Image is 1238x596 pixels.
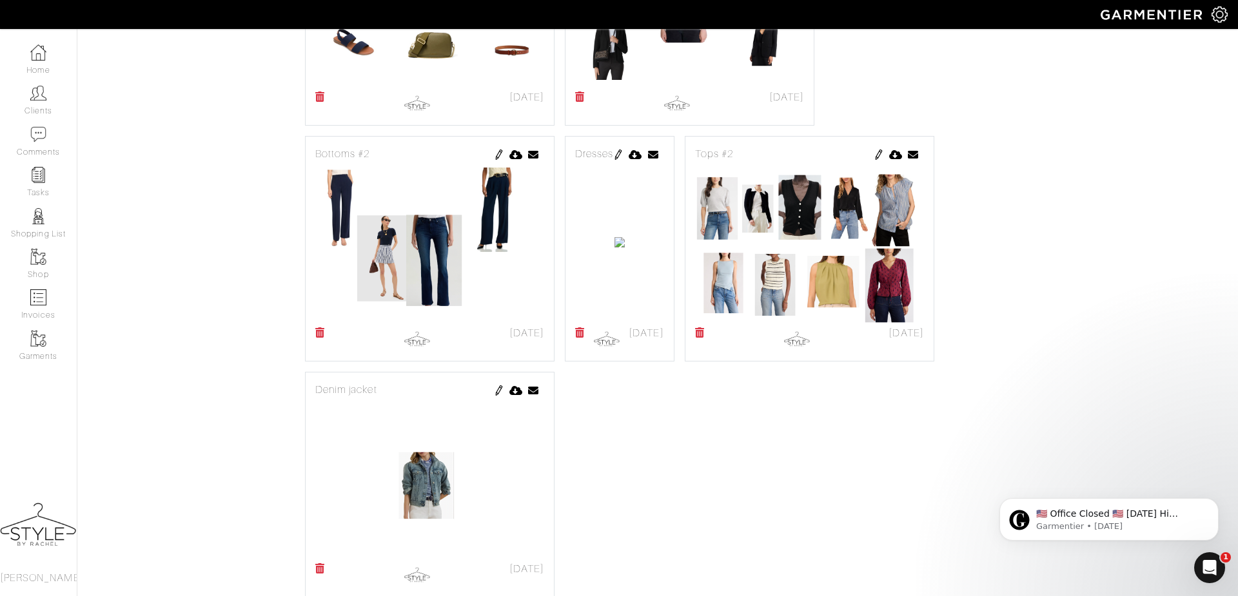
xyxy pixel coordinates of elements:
[1094,3,1212,26] img: garmentier-logo-header-white-b43fb05a5012e4ada735d5af1a66efaba907eab6374d6393d1fbf88cb4ef424d.png
[30,167,46,183] img: reminder-icon-8004d30b9f0a5d33ae49ab947aed9ed385cf756f9e5892f1edd6e32f2345188e.png
[30,126,46,142] img: comment-icon-a0a6a9ef722e966f86d9cbdc48e553b5cf19dbc54f86b18d962a5391bc8f6eb6.png
[30,289,46,305] img: orders-icon-0abe47150d42831381b5fb84f609e132dff9fe21cb692f30cb5eec754e2cba89.png
[404,90,430,115] img: 1575506322011.jpg
[769,90,804,105] span: [DATE]
[509,90,544,105] span: [DATE]
[1194,552,1225,583] iframe: Intercom live chat
[509,561,544,577] span: [DATE]
[404,325,430,351] img: 1575506322011.jpg
[315,398,544,559] img: 1756821419.png
[784,325,810,351] img: 1575506322011.jpg
[889,325,923,341] span: [DATE]
[494,149,504,160] img: pen-cf24a1663064a2ec1b9c1bd2387e9de7a2fa800b781884d57f21acf72779bad2.png
[1212,6,1228,23] img: gear-icon-white-bd11855cb880d31180b6d7d6211b90ccbf57a29d726f0c71d8c61bd08dd39cc2.png
[695,146,924,162] div: Tops #2
[315,382,544,398] div: Denim jacket
[315,146,544,162] div: Bottoms #2
[30,85,46,101] img: clients-icon-6bae9207a08558b7cb47a8932f037763ab4055f8c8b6bfacd5dc20c3e0201464.png
[509,325,544,341] span: [DATE]
[613,149,624,160] img: pen-cf24a1663064a2ec1b9c1bd2387e9de7a2fa800b781884d57f21acf72779bad2.png
[594,325,620,351] img: 1575506322011.jpg
[30,249,46,265] img: garments-icon-b7da505a4dc4fd61783c78ac3ca0ef83fa9d6f193b1c9dc38574b1d14d53ca28.png
[1221,552,1231,562] span: 1
[575,146,663,162] div: Dresses
[404,561,430,587] img: 1575506322011.jpg
[614,237,625,247] img: 1756821217.png
[695,162,924,323] img: 1756821348.png
[664,90,690,115] img: 1575506322011.jpg
[494,385,504,396] img: pen-cf24a1663064a2ec1b9c1bd2387e9de7a2fa800b781884d57f21acf72779bad2.png
[30,208,46,224] img: stylists-icon-eb353228a002819b7ec25b43dbf5f0378dd9e0616d9560372ff212230b889e62.png
[874,149,884,160] img: pen-cf24a1663064a2ec1b9c1bd2387e9de7a2fa800b781884d57f21acf72779bad2.png
[629,325,663,341] span: [DATE]
[30,331,46,347] img: garments-icon-b7da505a4dc4fd61783c78ac3ca0ef83fa9d6f193b1c9dc38574b1d14d53ca28.png
[315,162,544,323] img: 1756480179.png
[980,471,1238,561] iframe: Intercom notifications message
[30,44,46,61] img: dashboard-icon-dbcd8f5a0b271acd01030246c82b418ddd0df26cd7fceb0bd07c9910d44c42f6.png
